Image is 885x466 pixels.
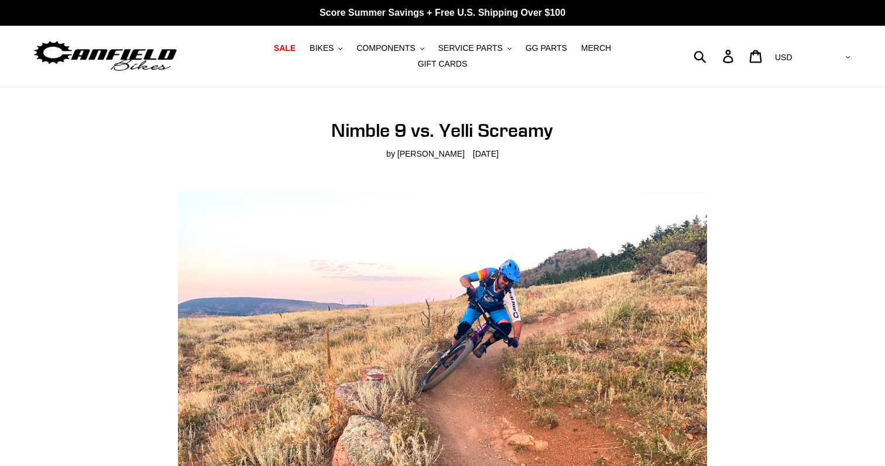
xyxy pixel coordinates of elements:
[351,40,430,56] button: COMPONENTS
[418,59,468,69] span: GIFT CARDS
[581,43,611,53] span: MERCH
[412,56,474,72] a: GIFT CARDS
[356,43,415,53] span: COMPONENTS
[432,40,517,56] button: SERVICE PARTS
[178,119,706,141] h1: Nimble 9 vs. Yelli Screamy
[32,38,179,75] img: Canfield Bikes
[700,43,730,69] input: Search
[274,43,296,53] span: SALE
[520,40,573,56] a: GG PARTS
[268,40,301,56] a: SALE
[575,40,617,56] a: MERCH
[526,43,567,53] span: GG PARTS
[438,43,502,53] span: SERVICE PARTS
[473,149,499,158] time: [DATE]
[386,148,465,160] span: by [PERSON_NAME]
[304,40,348,56] button: BIKES
[310,43,334,53] span: BIKES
